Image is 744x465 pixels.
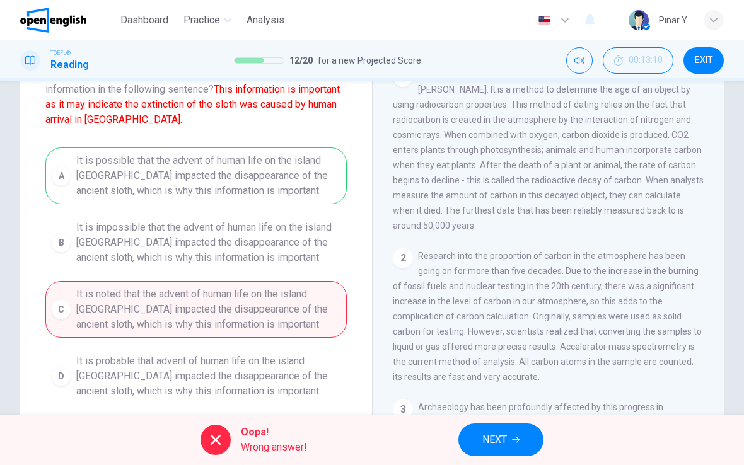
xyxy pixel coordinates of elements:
span: Research into the proportion of carbon in the atmosphere has been going on for more than five dec... [393,251,702,382]
div: Mute [566,47,593,74]
span: Dashboard [120,13,168,28]
span: The method of Radiocarbon dating was invented in the late 1940s by [PERSON_NAME]. It is a method ... [393,69,704,231]
span: 00:13:10 [629,55,663,66]
img: OpenEnglish logo [20,8,86,33]
span: Wrong answer! [241,440,307,455]
button: 00:13:10 [603,47,673,74]
span: for a new Projected Score [318,53,421,68]
span: Practice [183,13,220,28]
h1: Reading [50,57,89,72]
div: Hide [603,47,673,74]
button: Dashboard [115,9,173,32]
span: TOEFL® [50,49,71,57]
span: NEXT [482,431,507,449]
button: NEXT [458,423,543,456]
button: Practice [178,9,236,32]
font: This information is important as it may indicate the extinction of the sloth was caused by human ... [45,83,340,125]
span: Analysis [247,13,284,28]
span: 12 / 20 [289,53,313,68]
a: OpenEnglish logo [20,8,115,33]
div: 2 [393,248,413,268]
div: Pınar Y. [659,13,689,28]
span: Which of the sentences below best expresses the essential information in the following sentence? [45,67,347,127]
img: Profile picture [629,10,649,30]
img: en [537,16,552,25]
span: Oops! [241,425,307,440]
button: Analysis [241,9,289,32]
button: EXIT [683,47,724,74]
span: EXIT [695,55,713,66]
div: 3 [393,399,413,420]
span: Archaeology has been profoundly affected by this progress in radiocarbon dating. Faunal analysis ... [393,402,703,457]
